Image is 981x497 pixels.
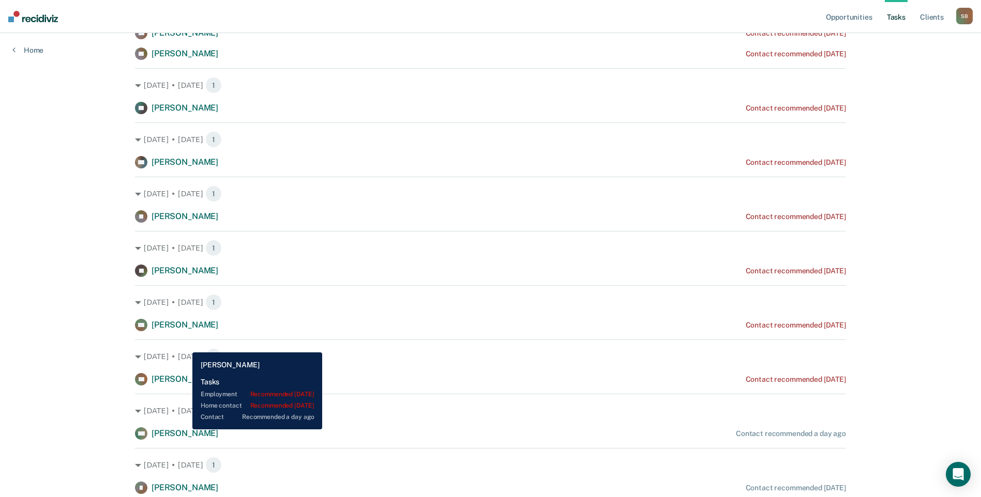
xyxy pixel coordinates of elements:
[152,483,218,492] span: [PERSON_NAME]
[135,457,846,473] div: [DATE] • [DATE] 1
[152,266,218,275] span: [PERSON_NAME]
[152,103,218,113] span: [PERSON_NAME]
[205,77,222,94] span: 1
[205,457,222,473] span: 1
[746,484,846,492] div: Contact recommended [DATE]
[746,321,846,330] div: Contact recommended [DATE]
[205,402,222,419] span: 1
[135,131,846,148] div: [DATE] • [DATE] 1
[135,348,846,365] div: [DATE] • [DATE] 1
[746,375,846,384] div: Contact recommended [DATE]
[205,348,222,365] span: 1
[135,77,846,94] div: [DATE] • [DATE] 1
[135,294,846,310] div: [DATE] • [DATE] 1
[152,49,218,58] span: [PERSON_NAME]
[956,8,973,24] button: SB
[205,131,222,148] span: 1
[205,240,222,256] span: 1
[746,212,846,221] div: Contact recommended [DATE]
[746,104,846,113] div: Contact recommended [DATE]
[736,429,846,438] div: Contact recommended a day ago
[746,267,846,275] div: Contact recommended [DATE]
[746,50,846,58] div: Contact recommended [DATE]
[746,158,846,167] div: Contact recommended [DATE]
[152,157,218,167] span: [PERSON_NAME]
[12,45,43,55] a: Home
[956,8,973,24] div: S B
[152,211,218,221] span: [PERSON_NAME]
[135,240,846,256] div: [DATE] • [DATE] 1
[152,374,218,384] span: [PERSON_NAME]
[152,320,218,330] span: [PERSON_NAME]
[746,29,846,38] div: Contact recommended [DATE]
[946,462,971,487] div: Open Intercom Messenger
[205,185,222,202] span: 1
[152,428,218,438] span: [PERSON_NAME]
[135,185,846,202] div: [DATE] • [DATE] 1
[152,28,218,38] span: [PERSON_NAME]
[135,402,846,419] div: [DATE] • [DATE] 1
[8,11,58,22] img: Recidiviz
[205,294,222,310] span: 1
